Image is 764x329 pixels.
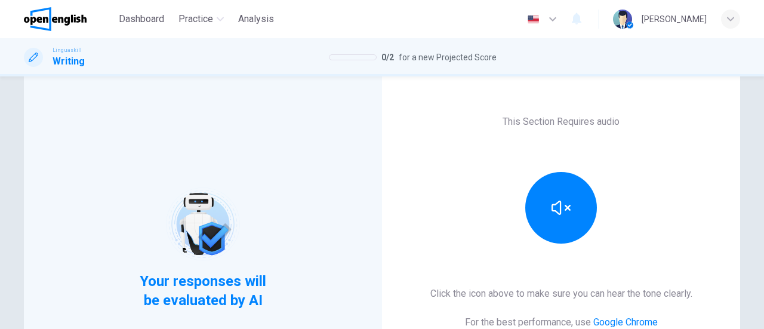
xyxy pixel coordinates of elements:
[526,15,541,24] img: en
[503,115,620,129] h6: This Section Requires audio
[114,8,169,30] button: Dashboard
[165,186,241,262] img: robot icon
[233,8,279,30] button: Analysis
[119,12,164,26] span: Dashboard
[53,54,85,69] h1: Writing
[24,7,87,31] img: OpenEnglish logo
[24,7,114,31] a: OpenEnglish logo
[399,50,497,64] span: for a new Projected Score
[174,8,229,30] button: Practice
[613,10,632,29] img: Profile picture
[642,12,707,26] div: [PERSON_NAME]
[430,287,692,301] h6: Click the icon above to make sure you can hear the tone clearly.
[238,12,274,26] span: Analysis
[381,50,394,64] span: 0 / 2
[178,12,213,26] span: Practice
[593,316,658,328] a: Google Chrome
[53,46,82,54] span: Linguaskill
[131,272,276,310] span: Your responses will be evaluated by AI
